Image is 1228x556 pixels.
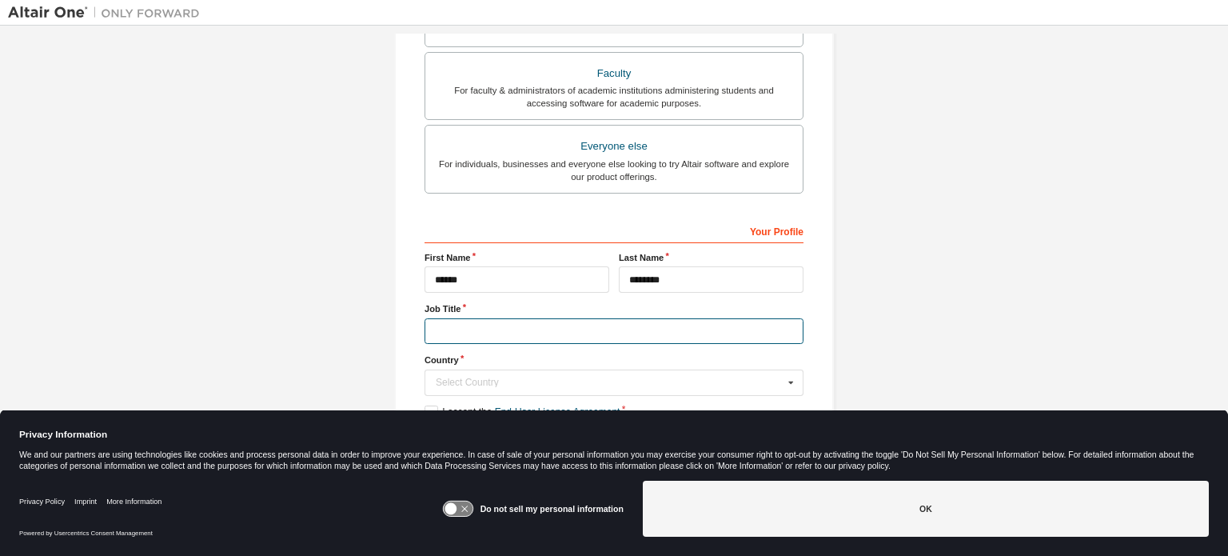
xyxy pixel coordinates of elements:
[619,251,803,264] label: Last Name
[425,251,609,264] label: First Name
[425,302,803,315] label: Job Title
[425,354,803,366] label: Country
[435,62,793,85] div: Faculty
[425,218,803,243] div: Your Profile
[435,84,793,110] div: For faculty & administrators of academic institutions administering students and accessing softwa...
[435,135,793,158] div: Everyone else
[435,158,793,183] div: For individuals, businesses and everyone else looking to try Altair software and explore our prod...
[425,406,620,419] label: I accept the
[436,378,783,387] div: Select Country
[495,406,620,418] a: End-User License Agreement
[8,5,208,21] img: Altair One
